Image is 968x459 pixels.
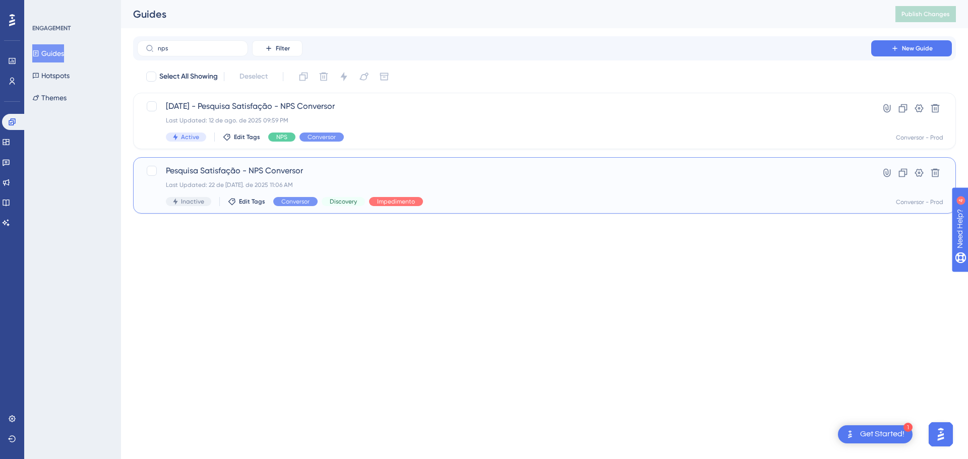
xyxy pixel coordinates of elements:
img: launcher-image-alternative-text [844,428,856,440]
span: [DATE] - Pesquisa Satisfação - NPS Conversor [166,100,842,112]
span: Edit Tags [234,133,260,141]
span: Filter [276,44,290,52]
div: Last Updated: 22 de [DATE]. de 2025 11:06 AM [166,181,842,189]
span: Impedimento [377,198,415,206]
div: 4 [70,5,73,13]
button: Publish Changes [895,6,956,22]
div: 1 [903,423,913,432]
button: New Guide [871,40,952,56]
button: Deselect [230,68,277,86]
button: Edit Tags [223,133,260,141]
span: New Guide [902,44,933,52]
iframe: UserGuiding AI Assistant Launcher [926,419,956,449]
div: Guides [133,7,870,21]
span: Conversor [308,133,336,141]
div: Open Get Started! checklist, remaining modules: 1 [838,425,913,443]
span: Active [181,133,199,141]
span: Edit Tags [239,198,265,206]
div: Conversor - Prod [896,134,943,142]
div: ENGAGEMENT [32,24,71,32]
button: Edit Tags [228,198,265,206]
span: NPS [276,133,287,141]
span: Need Help? [24,3,63,15]
span: Publish Changes [901,10,950,18]
button: Themes [32,89,67,107]
div: Conversor - Prod [896,198,943,206]
button: Filter [252,40,302,56]
span: Deselect [239,71,268,83]
span: Conversor [281,198,310,206]
span: Inactive [181,198,204,206]
div: Last Updated: 12 de ago. de 2025 09:59 PM [166,116,842,124]
button: Guides [32,44,64,62]
span: Select All Showing [159,71,218,83]
span: Discovery [330,198,357,206]
div: Get Started! [860,429,904,440]
span: Pesquisa Satisfação - NPS Conversor [166,165,842,177]
input: Search [158,45,239,52]
button: Hotspots [32,67,70,85]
